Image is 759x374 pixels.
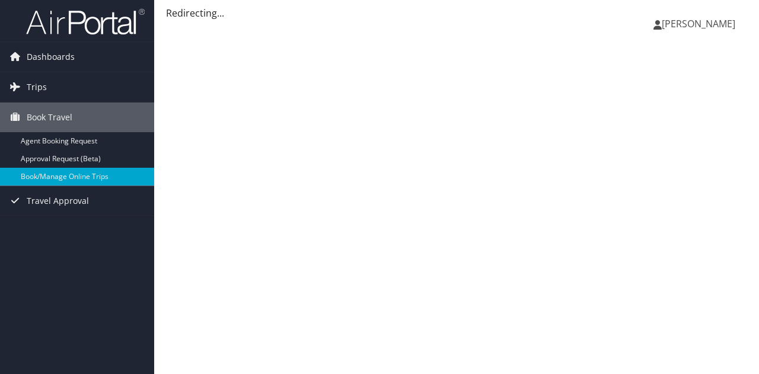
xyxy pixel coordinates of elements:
span: Dashboards [27,42,75,72]
div: Redirecting... [166,6,747,20]
span: Trips [27,72,47,102]
span: Book Travel [27,103,72,132]
img: airportal-logo.png [26,8,145,36]
span: Travel Approval [27,186,89,216]
a: [PERSON_NAME] [653,6,747,41]
span: [PERSON_NAME] [662,17,735,30]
